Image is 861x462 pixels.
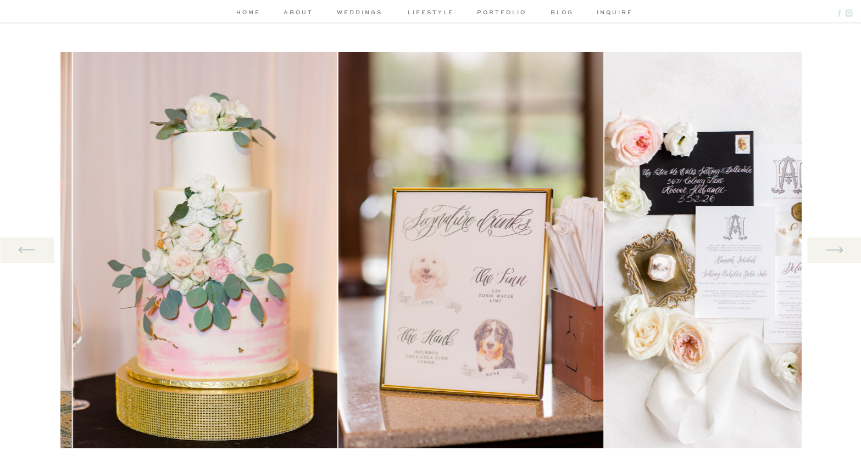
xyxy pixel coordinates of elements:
a: about [282,8,315,19]
a: home [234,8,263,19]
a: portfolio [476,8,528,19]
a: lifestyle [405,8,457,19]
a: blog [547,8,578,19]
a: inquire [597,8,628,19]
a: weddings [334,8,386,19]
